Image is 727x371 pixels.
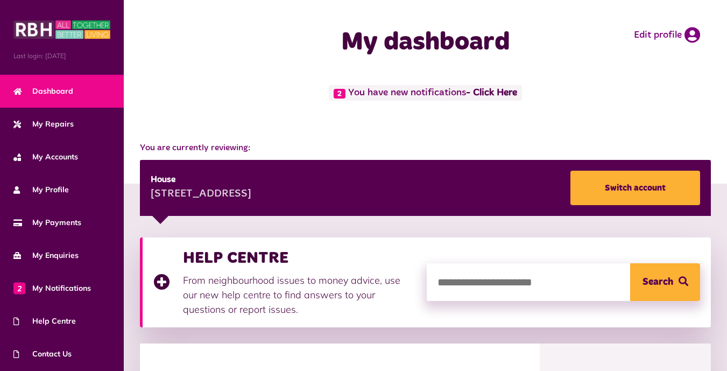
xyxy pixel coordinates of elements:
a: Switch account [570,171,700,205]
span: You have new notifications [329,85,521,101]
span: Search [643,263,673,301]
span: My Accounts [13,151,78,163]
span: 2 [13,282,25,294]
span: My Repairs [13,118,74,130]
h3: HELP CENTRE [183,248,416,268]
div: [STREET_ADDRESS] [151,186,251,202]
span: My Enquiries [13,250,79,261]
span: My Profile [13,184,69,195]
span: My Payments [13,217,81,228]
span: Last login: [DATE] [13,51,110,61]
span: 2 [334,89,345,99]
span: Contact Us [13,348,72,360]
a: - Click Here [466,88,517,98]
a: Edit profile [634,27,700,43]
p: From neighbourhood issues to money advice, use our new help centre to find answers to your questi... [183,273,416,317]
div: House [151,173,251,186]
button: Search [630,263,700,301]
span: Dashboard [13,86,73,97]
img: MyRBH [13,19,110,40]
span: Help Centre [13,316,76,327]
span: You are currently reviewing: [140,142,711,155]
h1: My dashboard [285,27,566,58]
span: My Notifications [13,283,91,294]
